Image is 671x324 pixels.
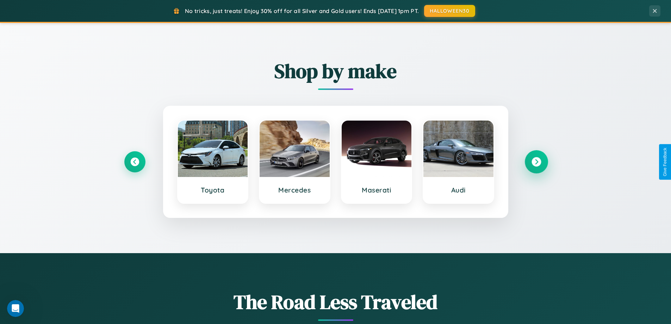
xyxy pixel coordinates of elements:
iframe: Intercom live chat [7,300,24,317]
span: No tricks, just treats! Enjoy 30% off for all Silver and Gold users! Ends [DATE] 1pm PT. [185,7,419,14]
h2: Shop by make [124,57,547,85]
h1: The Road Less Traveled [124,288,547,316]
h3: Mercedes [267,186,323,194]
h3: Audi [430,186,486,194]
div: Give Feedback [663,148,667,176]
h3: Toyota [185,186,241,194]
h3: Maserati [349,186,405,194]
button: HALLOWEEN30 [424,5,475,17]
